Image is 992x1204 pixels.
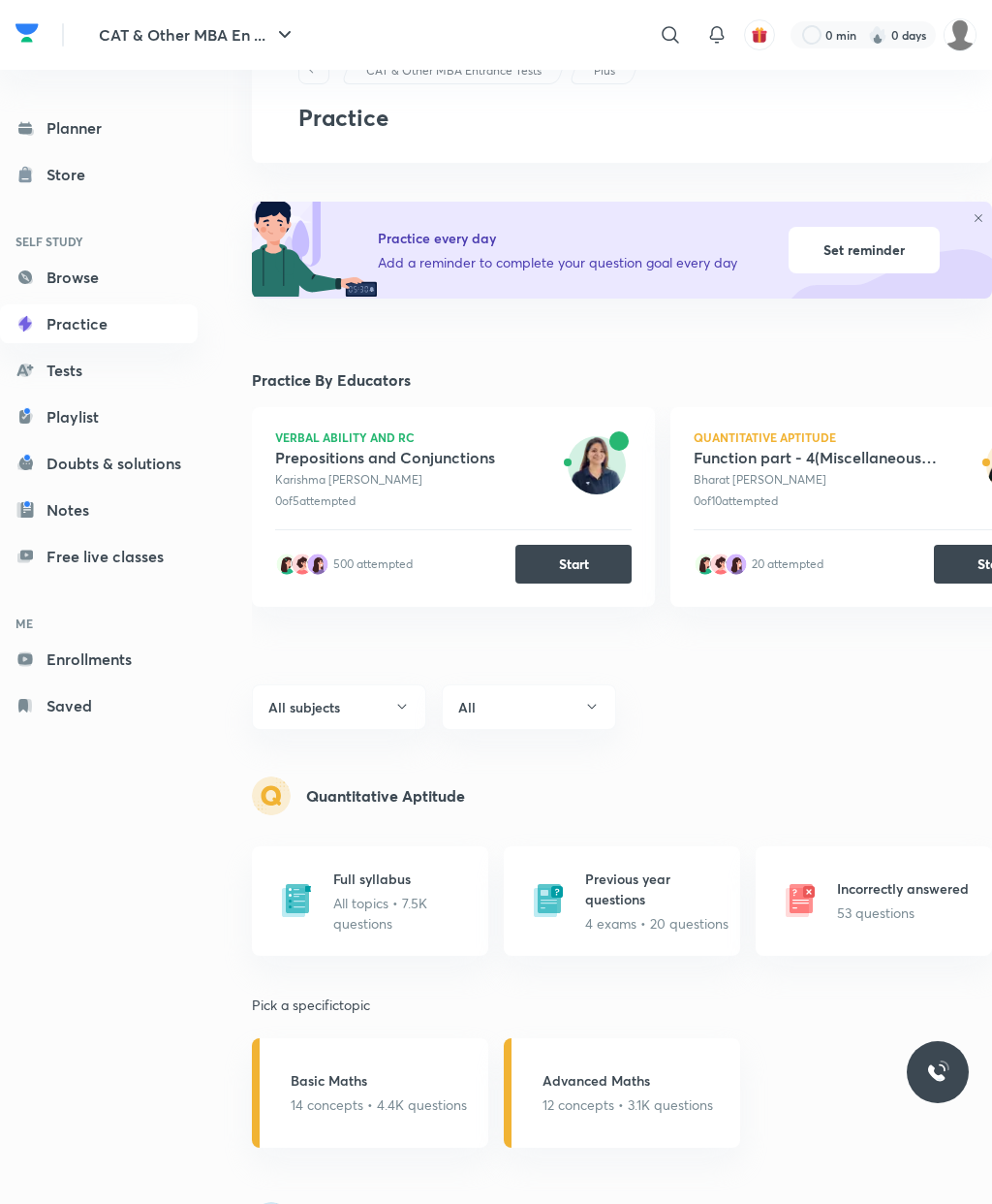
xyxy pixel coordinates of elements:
[837,878,969,899] h5: Incorrectly answered
[585,869,728,909] h5: Previous year questions
[252,776,291,815] img: syllabus
[333,893,477,934] p: All topics • 7.5K questions
[291,1070,467,1091] h5: Basic Maths
[275,879,318,922] img: full syllabus
[744,19,775,50] button: avatar
[837,903,969,923] p: 53 questions
[594,62,615,79] p: Plus
[515,545,632,584] button: Start
[306,788,465,804] h4: Quantitative Aptitude
[709,553,732,576] img: avatar
[363,62,545,79] a: CAT & Other MBA Entrance Tests
[275,448,495,467] div: Prepositions and Conjunctions
[542,1070,713,1091] h5: Advanced Maths
[868,25,887,45] img: streak
[378,252,737,272] p: Add a reminder to complete your question goal every day
[789,227,940,273] div: Set reminder
[275,431,495,443] span: Verbal Ability and RC
[779,879,821,922] img: incorrectly answered
[87,16,308,54] button: CAT & Other MBA En ...
[527,879,570,922] img: previous year questions
[751,26,768,44] img: avatar
[252,684,426,730] button: All subjects
[542,1094,713,1115] p: 12 concepts • 3.1K questions
[333,869,477,889] h5: Full syllabus
[333,555,413,573] div: 500 attempted
[926,1061,949,1084] img: ttu
[591,62,619,79] a: Plus
[306,553,329,576] img: avatar
[694,431,965,443] span: Quantitative Aptitude
[944,18,976,51] img: Samruddhi
[252,372,992,388] h4: Practice By Educators
[291,553,314,576] img: avatar
[752,555,823,573] div: 20 attempted
[46,163,97,186] div: Store
[275,471,495,489] div: Karishma [PERSON_NAME]
[568,436,626,494] img: avatar
[291,1094,467,1115] p: 14 concepts • 4.4K questions
[694,492,965,510] div: 0 of 10 attempted
[366,62,542,79] p: CAT & Other MBA Entrance Tests
[694,471,965,489] div: Bharat [PERSON_NAME]
[298,104,945,132] h2: Practice
[694,553,717,576] img: avatar
[585,913,728,934] p: 4 exams • 20 questions
[275,492,495,510] div: 0 of 5 attempted
[442,684,616,730] button: All
[252,995,992,1015] h5: Pick a specific topic
[15,18,39,48] img: Company Logo
[275,553,298,576] img: avatar
[378,228,737,248] h5: Practice every day
[725,553,748,576] img: avatar
[15,18,39,52] a: Company Logo
[694,448,965,467] div: Function part - 4(Miscellaneous concept)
